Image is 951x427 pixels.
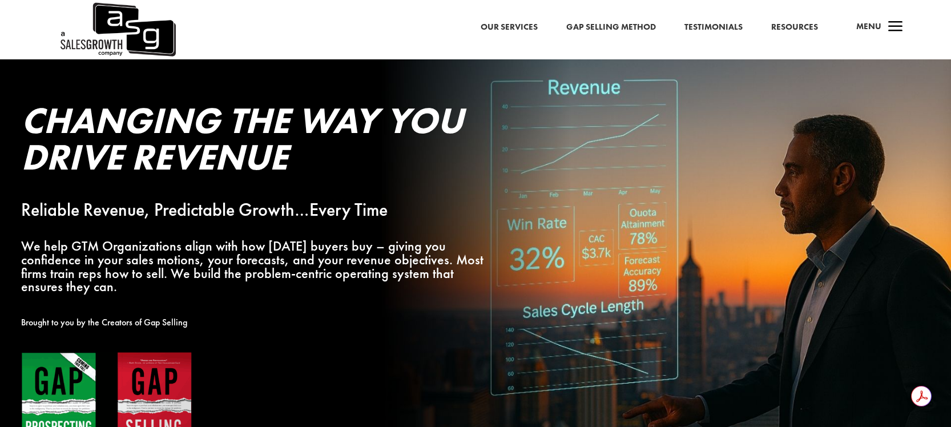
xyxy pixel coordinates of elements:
[884,16,907,39] span: a
[21,316,491,329] p: Brought to you by the Creators of Gap Selling
[481,20,538,35] a: Our Services
[21,102,491,181] h2: Changing the Way You Drive Revenue
[566,20,656,35] a: Gap Selling Method
[684,20,743,35] a: Testimonials
[21,203,491,217] p: Reliable Revenue, Predictable Growth…Every Time
[21,239,491,293] p: We help GTM Organizations align with how [DATE] buyers buy – giving you confidence in your sales ...
[856,21,881,32] span: Menu
[771,20,818,35] a: Resources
